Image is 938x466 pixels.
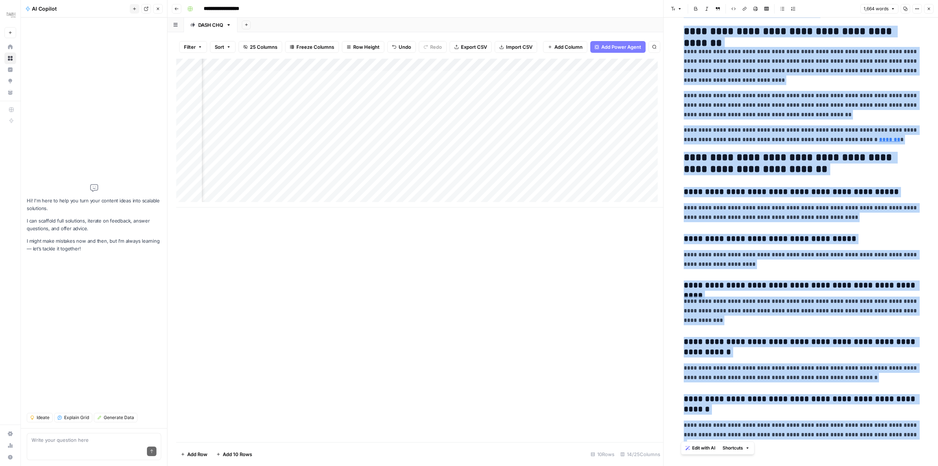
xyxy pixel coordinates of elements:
span: Generate Data [104,414,134,421]
div: 10 Rows [588,448,617,460]
button: Help + Support [4,451,16,463]
button: 1,664 words [860,4,898,14]
span: Export CSV [461,43,487,51]
a: Settings [4,428,16,440]
a: Opportunities [4,75,16,87]
span: Shortcuts [723,445,743,451]
button: Freeze Columns [285,41,339,53]
button: Export CSV [450,41,492,53]
span: Redo [430,43,442,51]
button: Add 10 Rows [212,448,256,460]
button: Edit with AI [683,443,718,453]
button: Import CSV [495,41,537,53]
button: Filter [179,41,207,53]
button: Redo [419,41,447,53]
button: Row Height [342,41,384,53]
p: I might make mistakes now and then, but I’m always learning — let’s tackle it together! [27,237,161,253]
span: 1,664 words [864,5,889,12]
span: Add Column [554,43,583,51]
span: Explain Grid [64,414,89,421]
p: I can scaffold full solutions, iterate on feedback, answer questions, and offer advice. [27,217,161,232]
span: Add Power Agent [601,43,641,51]
a: Your Data [4,87,16,98]
span: Row Height [353,43,380,51]
button: Explain Grid [54,413,92,422]
span: Filter [184,43,196,51]
button: Add Column [543,41,587,53]
button: Add Row [176,448,212,460]
button: 25 Columns [239,41,282,53]
span: Ideate [37,414,49,421]
button: Ideate [27,413,53,422]
span: Sort [215,43,224,51]
span: Edit with AI [692,445,715,451]
a: Home [4,41,16,53]
a: DASH CHQ [184,18,237,32]
img: Dash Logo [4,8,18,22]
span: Add Row [187,451,207,458]
span: 25 Columns [250,43,277,51]
button: Shortcuts [720,443,753,453]
button: Workspace: Dash [4,6,16,24]
span: Freeze Columns [296,43,334,51]
button: Add Power Agent [590,41,646,53]
a: Insights [4,64,16,76]
button: Sort [210,41,236,53]
div: AI Copilot [25,5,128,12]
div: 14/25 Columns [617,448,663,460]
button: Undo [387,41,416,53]
div: DASH CHQ [198,21,223,29]
span: Undo [399,43,411,51]
p: Hi! I'm here to help you turn your content ideas into scalable solutions. [27,197,161,212]
a: Browse [4,52,16,64]
a: Usage [4,440,16,451]
span: Import CSV [506,43,532,51]
button: Generate Data [94,413,137,422]
span: Add 10 Rows [223,451,252,458]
